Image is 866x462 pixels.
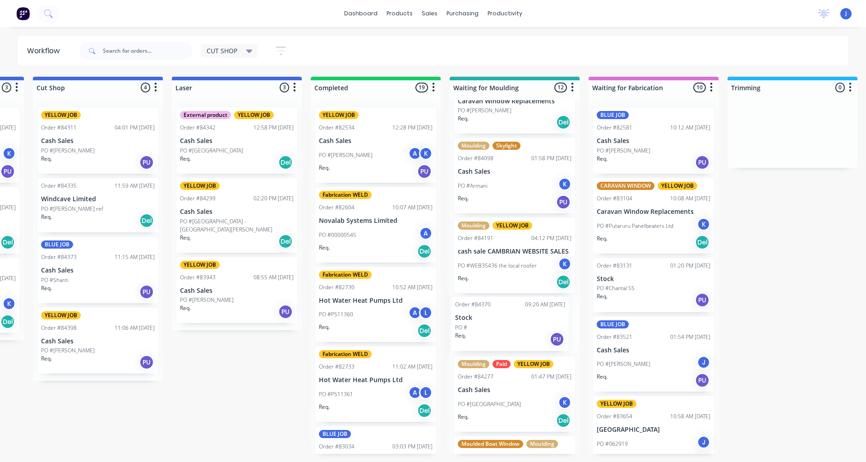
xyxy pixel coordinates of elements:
div: Workflow [27,46,64,56]
div: products [382,7,417,20]
div: purchasing [442,7,483,20]
div: productivity [483,7,527,20]
input: Search for orders... [103,42,192,60]
a: dashboard [340,7,382,20]
img: Factory [16,7,30,20]
span: CUT SHOP [207,46,237,55]
div: sales [417,7,442,20]
span: J [845,9,847,18]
